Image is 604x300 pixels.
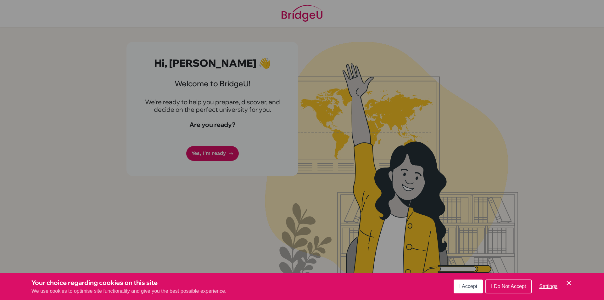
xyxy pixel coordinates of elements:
span: Settings [539,284,557,289]
span: I Accept [459,284,477,289]
h3: Your choice regarding cookies on this site [31,278,226,287]
button: Settings [534,280,562,293]
p: We use cookies to optimise site functionality and give you the best possible experience. [31,287,226,295]
span: I Do Not Accept [491,284,526,289]
button: Save and close [565,279,573,287]
button: I Do Not Accept [485,280,532,293]
button: I Accept [454,280,483,293]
